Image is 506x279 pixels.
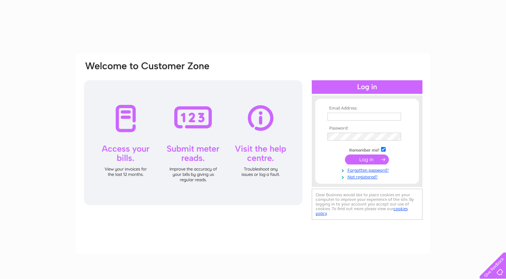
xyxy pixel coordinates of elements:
div: Clear Business would like to place cookies on your computer to improve your experience of the sit... [312,189,422,220]
a: cookies policy [316,206,408,216]
input: Submit [345,154,389,164]
th: Email Address: [326,106,409,111]
td: Remember me? [326,146,409,153]
a: Not registered? [327,173,409,180]
a: Forgotten password? [327,166,409,173]
th: Password: [326,126,409,131]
